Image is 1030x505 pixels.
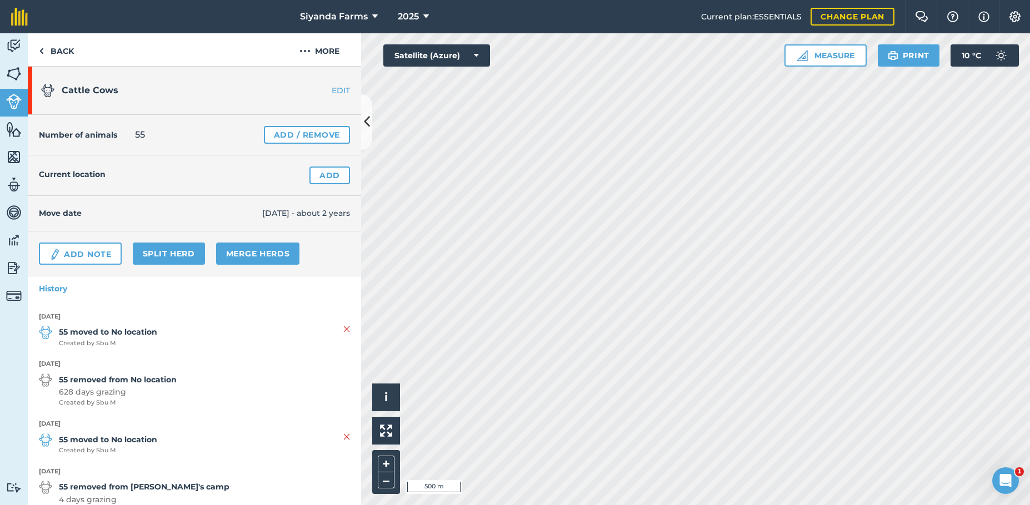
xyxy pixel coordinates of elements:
[11,8,28,26] img: fieldmargin Logo
[39,373,52,387] img: svg+xml;base64,PD94bWwgdmVyc2lvbj0iMS4wIiBlbmNvZGluZz0idXRmLTgiPz4KPCEtLSBHZW5lcmF0b3I6IEFkb2JlIE...
[384,390,388,404] span: i
[6,232,22,249] img: svg+xml;base64,PD94bWwgdmVyc2lvbj0iMS4wIiBlbmNvZGluZz0idXRmLTgiPz4KPCEtLSBHZW5lcmF0b3I6IEFkb2JlIE...
[299,44,311,58] img: svg+xml;base64,PHN2ZyB4bWxucz0iaHR0cDovL3d3dy53My5vcmcvMjAwMC9zdmciIHdpZHRoPSIyMCIgaGVpZ2h0PSIyNC...
[380,425,392,437] img: Four arrows, one pointing top left, one top right, one bottom right and the last bottom left
[888,49,898,62] img: svg+xml;base64,PHN2ZyB4bWxucz0iaHR0cDovL3d3dy53My5vcmcvMjAwMC9zdmciIHdpZHRoPSIxOSIgaGVpZ2h0PSIyNC...
[59,433,157,446] strong: 55 moved to No location
[300,10,368,23] span: Siyanda Farms
[135,128,145,142] span: 55
[6,149,22,165] img: svg+xml;base64,PHN2ZyB4bWxucz0iaHR0cDovL3d3dy53My5vcmcvMjAwMC9zdmciIHdpZHRoPSI1NiIgaGVpZ2h0PSI2MC...
[62,85,118,95] span: Cattle Cows
[39,481,52,494] img: svg+xml;base64,PD94bWwgdmVyc2lvbj0iMS4wIiBlbmNvZGluZz0idXRmLTgiPz4KPCEtLSBHZW5lcmF0b3I6IEFkb2JlIE...
[6,121,22,138] img: svg+xml;base64,PHN2ZyB4bWxucz0iaHR0cDovL3d3dy53My5vcmcvMjAwMC9zdmciIHdpZHRoPSI1NiIgaGVpZ2h0PSI2MC...
[1008,11,1022,22] img: A cog icon
[784,44,867,67] button: Measure
[1015,467,1024,476] span: 1
[59,481,229,493] strong: 55 removed from [PERSON_NAME]'s camp
[878,44,940,67] button: Print
[990,44,1012,67] img: svg+xml;base64,PD94bWwgdmVyc2lvbj0iMS4wIiBlbmNvZGluZz0idXRmLTgiPz4KPCEtLSBHZW5lcmF0b3I6IEFkb2JlIE...
[372,383,400,411] button: i
[383,44,490,67] button: Satellite (Azure)
[6,38,22,54] img: svg+xml;base64,PD94bWwgdmVyc2lvbj0iMS4wIiBlbmNvZGluZz0idXRmLTgiPz4KPCEtLSBHZW5lcmF0b3I6IEFkb2JlIE...
[39,312,350,322] strong: [DATE]
[962,44,981,67] span: 10 ° C
[39,44,44,58] img: svg+xml;base64,PHN2ZyB4bWxucz0iaHR0cDovL3d3dy53My5vcmcvMjAwMC9zdmciIHdpZHRoPSI5IiBoZWlnaHQ9IjI0Ii...
[39,419,350,429] strong: [DATE]
[39,467,350,477] strong: [DATE]
[264,126,350,144] a: Add / Remove
[49,248,61,261] img: svg+xml;base64,PD94bWwgdmVyc2lvbj0iMS4wIiBlbmNvZGluZz0idXRmLTgiPz4KPCEtLSBHZW5lcmF0b3I6IEFkb2JlIE...
[59,339,157,349] span: Created by Sbu M
[951,44,1019,67] button: 10 °C
[59,446,157,456] span: Created by Sbu M
[811,8,894,26] a: Change plan
[59,326,157,338] strong: 55 moved to No location
[59,386,177,398] span: 628 days grazing
[39,129,117,141] h4: Number of animals
[343,430,350,443] img: svg+xml;base64,PHN2ZyB4bWxucz0iaHR0cDovL3d3dy53My5vcmcvMjAwMC9zdmciIHdpZHRoPSIyMiIgaGVpZ2h0PSIzMC...
[39,359,350,369] strong: [DATE]
[6,65,22,82] img: svg+xml;base64,PHN2ZyB4bWxucz0iaHR0cDovL3d3dy53My5vcmcvMjAwMC9zdmciIHdpZHRoPSI1NiIgaGVpZ2h0PSI2MC...
[39,168,106,180] h4: Current location
[992,467,1019,494] iframe: Intercom live chat
[39,243,122,265] a: Add Note
[946,11,959,22] img: A question mark icon
[59,398,177,408] span: Created by Sbu M
[39,433,52,447] img: svg+xml;base64,PD94bWwgdmVyc2lvbj0iMS4wIiBlbmNvZGluZz0idXRmLTgiPz4KPCEtLSBHZW5lcmF0b3I6IEFkb2JlIE...
[28,33,85,66] a: Back
[278,33,361,66] button: More
[6,204,22,221] img: svg+xml;base64,PD94bWwgdmVyc2lvbj0iMS4wIiBlbmNvZGluZz0idXRmLTgiPz4KPCEtLSBHZW5lcmF0b3I6IEFkb2JlIE...
[39,207,262,219] h4: Move date
[6,288,22,304] img: svg+xml;base64,PD94bWwgdmVyc2lvbj0iMS4wIiBlbmNvZGluZz0idXRmLTgiPz4KPCEtLSBHZW5lcmF0b3I6IEFkb2JlIE...
[6,482,22,493] img: svg+xml;base64,PD94bWwgdmVyc2lvbj0iMS4wIiBlbmNvZGluZz0idXRmLTgiPz4KPCEtLSBHZW5lcmF0b3I6IEFkb2JlIE...
[59,373,177,386] strong: 55 removed from No location
[6,260,22,276] img: svg+xml;base64,PD94bWwgdmVyc2lvbj0iMS4wIiBlbmNvZGluZz0idXRmLTgiPz4KPCEtLSBHZW5lcmF0b3I6IEFkb2JlIE...
[41,84,54,97] img: svg+xml;base64,PD94bWwgdmVyc2lvbj0iMS4wIiBlbmNvZGluZz0idXRmLTgiPz4KPCEtLSBHZW5lcmF0b3I6IEFkb2JlIE...
[6,94,22,109] img: svg+xml;base64,PD94bWwgdmVyc2lvbj0iMS4wIiBlbmNvZGluZz0idXRmLTgiPz4KPCEtLSBHZW5lcmF0b3I6IEFkb2JlIE...
[398,10,419,23] span: 2025
[291,85,361,96] a: EDIT
[262,207,350,219] span: [DATE] - about 2 years
[216,243,300,265] a: Merge Herds
[39,326,52,339] img: svg+xml;base64,PD94bWwgdmVyc2lvbj0iMS4wIiBlbmNvZGluZz0idXRmLTgiPz4KPCEtLSBHZW5lcmF0b3I6IEFkb2JlIE...
[978,10,989,23] img: svg+xml;base64,PHN2ZyB4bWxucz0iaHR0cDovL3d3dy53My5vcmcvMjAwMC9zdmciIHdpZHRoPSIxNyIgaGVpZ2h0PSIxNy...
[701,11,802,23] span: Current plan : ESSENTIALS
[797,50,808,61] img: Ruler icon
[309,166,350,184] a: Add
[343,322,350,336] img: svg+xml;base64,PHN2ZyB4bWxucz0iaHR0cDovL3d3dy53My5vcmcvMjAwMC9zdmciIHdpZHRoPSIyMiIgaGVpZ2h0PSIzMC...
[6,176,22,193] img: svg+xml;base64,PD94bWwgdmVyc2lvbj0iMS4wIiBlbmNvZGluZz0idXRmLTgiPz4KPCEtLSBHZW5lcmF0b3I6IEFkb2JlIE...
[915,11,928,22] img: Two speech bubbles overlapping with the left bubble in the forefront
[133,243,205,265] a: Split herd
[28,276,361,301] a: History
[378,456,394,472] button: +
[378,472,394,488] button: –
